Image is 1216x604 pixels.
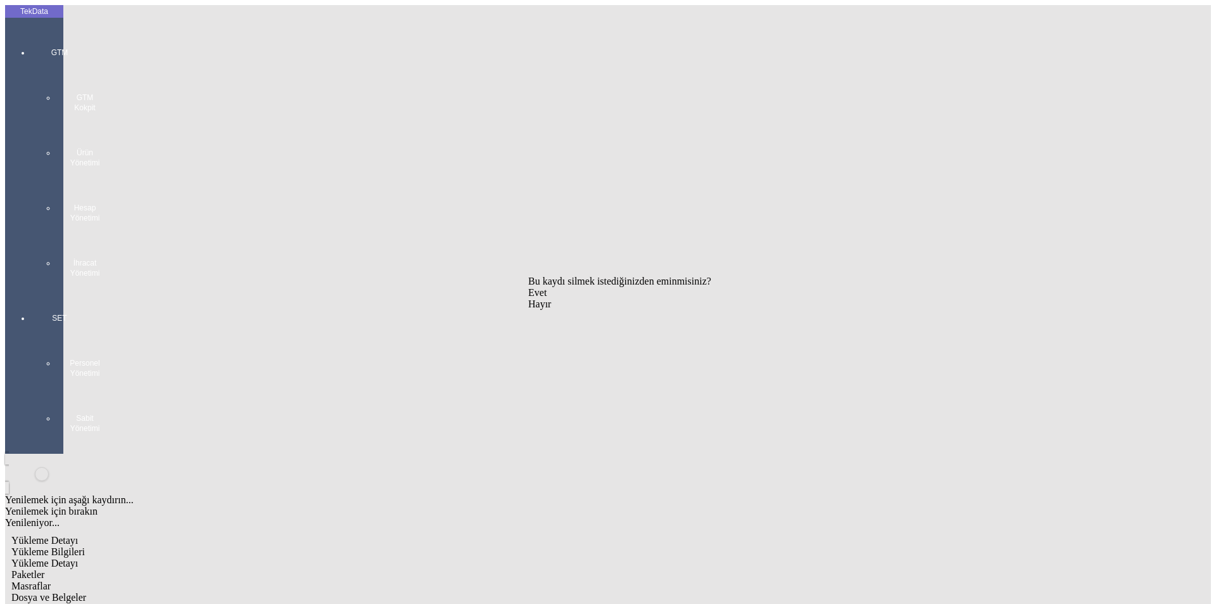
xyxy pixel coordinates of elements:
span: Hesap Yönetimi [66,203,104,223]
div: Yenilemek için aşağı kaydırın... [5,494,1021,506]
div: Hayır [528,299,711,310]
span: Yükleme Bilgileri [11,546,85,557]
span: GTM Kokpit [66,93,104,113]
span: Paketler [11,569,44,580]
span: Hayır [528,299,551,309]
div: Evet [528,287,711,299]
span: GTM [41,48,79,58]
div: Yenilemek için bırakın [5,506,1021,517]
span: Masraflar [11,581,51,591]
span: Personel Yönetimi [66,358,104,378]
span: Dosya ve Belgeler [11,592,86,603]
span: Yükleme Detayı [11,558,78,569]
span: Evet [528,287,547,298]
span: Yükleme Detayı [11,535,78,546]
span: İhracat Yönetimi [66,258,104,278]
span: Sabit Yönetimi [66,413,104,434]
div: Bu kaydı silmek istediğinizden eminmisiniz? [528,276,711,287]
span: SET [41,313,79,323]
span: Ürün Yönetimi [66,148,104,168]
div: Yenileniyor... [5,517,1021,529]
